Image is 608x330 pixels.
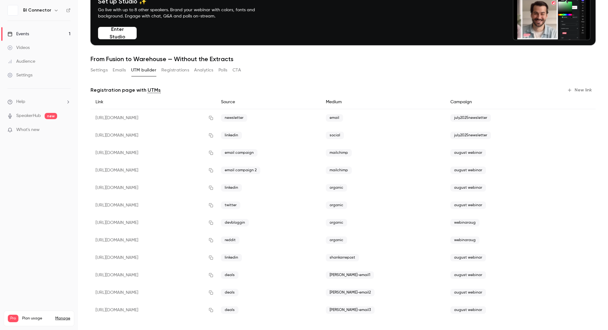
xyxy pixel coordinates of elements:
[91,109,216,127] div: [URL][DOMAIN_NAME]
[221,236,239,244] span: reddit
[55,316,70,321] a: Manage
[326,306,375,314] span: [PERSON_NAME]-email3
[91,162,216,179] div: [URL][DOMAIN_NAME]
[326,201,347,209] span: organic
[321,95,446,109] div: Medium
[22,316,51,321] span: Plan usage
[221,132,242,139] span: linkedin
[8,5,18,15] img: BI Connector
[326,149,352,157] span: mailchimp
[218,65,228,75] button: Polls
[194,65,213,75] button: Analytics
[450,167,486,174] span: august webinar
[221,289,238,296] span: deals
[98,7,270,19] p: Go live with up to 8 other speakers. Brand your webinar with colors, fonts and background. Engage...
[450,132,491,139] span: july2025newsletter
[221,219,249,226] span: devbloggin
[148,86,161,94] a: UTMs
[91,55,596,63] h1: From Fusion to Warehouse — Without the Extracts
[91,214,216,231] div: [URL][DOMAIN_NAME]
[450,219,479,226] span: webinaraug
[326,114,343,122] span: email
[450,271,486,279] span: august webinar
[450,201,486,209] span: august webinar
[113,65,126,75] button: Emails
[450,254,486,261] span: august webinar
[221,114,247,122] span: newsletter
[221,306,238,314] span: deals
[326,184,347,192] span: organic
[221,271,238,279] span: deals
[91,144,216,162] div: [URL][DOMAIN_NAME]
[221,184,242,192] span: linkedin
[131,65,156,75] button: UTM builder
[565,85,596,95] button: New link
[326,167,352,174] span: mailchimp
[326,236,347,244] span: organic
[7,31,29,37] div: Events
[91,86,161,94] p: Registration page with
[16,113,41,119] a: SpeakerHub
[326,289,375,296] span: [PERSON_NAME]-email2
[326,271,374,279] span: [PERSON_NAME]-email1
[98,27,137,39] button: Enter Studio
[7,72,32,78] div: Settings
[221,167,260,174] span: email campaign 2
[91,284,216,301] div: [URL][DOMAIN_NAME]
[161,65,189,75] button: Registrations
[445,95,553,109] div: Campaign
[216,95,321,109] div: Source
[91,266,216,284] div: [URL][DOMAIN_NAME]
[7,99,71,105] li: help-dropdown-opener
[326,219,347,226] span: organic
[233,65,241,75] button: CTA
[450,289,486,296] span: august webinar
[7,58,35,65] div: Audience
[16,127,40,133] span: What's new
[91,95,216,109] div: Link
[91,231,216,249] div: [URL][DOMAIN_NAME]
[221,201,240,209] span: twitter
[7,45,30,51] div: Videos
[45,113,57,119] span: new
[91,249,216,266] div: [URL][DOMAIN_NAME]
[23,7,51,13] h6: BI Connector
[8,315,18,322] span: Pro
[326,132,344,139] span: social
[450,306,486,314] span: august webinar
[450,184,486,192] span: august webinar
[91,179,216,197] div: [URL][DOMAIN_NAME]
[221,254,242,261] span: linkedin
[91,65,108,75] button: Settings
[450,149,486,157] span: august webinar
[16,99,25,105] span: Help
[221,149,257,157] span: email campaign
[91,127,216,144] div: [URL][DOMAIN_NAME]
[450,236,479,244] span: webinaraug
[326,254,359,261] span: shankarrepost
[450,114,491,122] span: july2025newsletter
[91,301,216,319] div: [URL][DOMAIN_NAME]
[91,197,216,214] div: [URL][DOMAIN_NAME]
